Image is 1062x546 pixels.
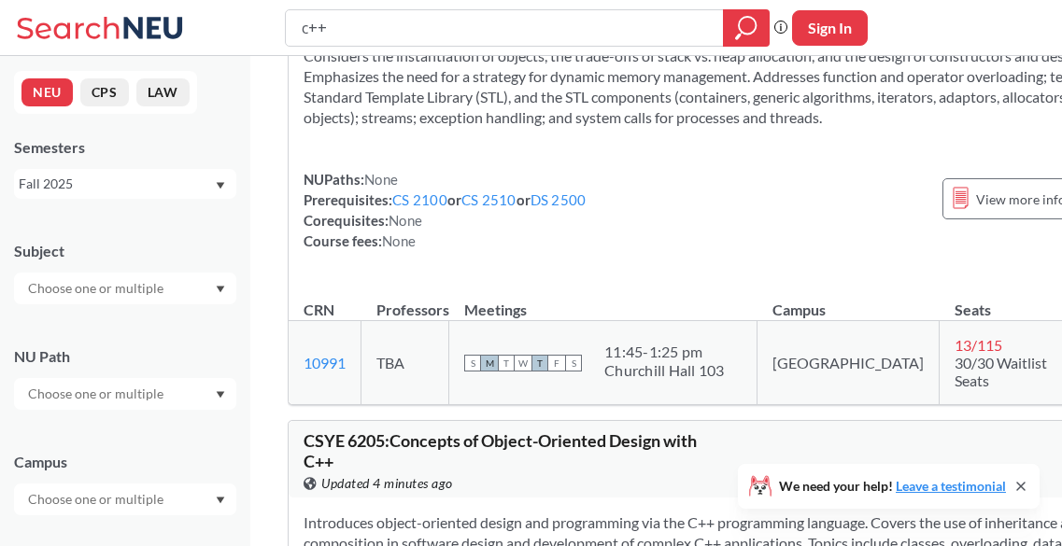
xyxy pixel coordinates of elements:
span: W [515,355,531,371]
span: S [464,355,481,371]
span: 30/30 Waitlist Seats [955,354,1047,389]
div: 11:45 - 1:25 pm [604,343,725,361]
button: NEU [21,78,73,106]
span: None [364,171,398,188]
div: Semesters [14,137,236,158]
div: CRN [304,300,334,320]
button: LAW [136,78,190,106]
span: None [382,232,416,249]
div: magnifying glass [723,9,770,47]
svg: Dropdown arrow [216,286,225,293]
a: CS 2510 [461,191,517,208]
div: Fall 2025Dropdown arrow [14,169,236,199]
button: Sign In [792,10,868,46]
input: Choose one or multiple [19,383,176,405]
span: None [389,212,422,229]
th: Meetings [449,281,758,321]
div: Subject [14,241,236,261]
span: F [548,355,565,371]
input: Class, professor, course number, "phrase" [300,12,710,44]
a: DS 2500 [531,191,587,208]
svg: Dropdown arrow [216,497,225,504]
div: Dropdown arrow [14,378,236,410]
svg: Dropdown arrow [216,391,225,399]
div: Campus [14,452,236,472]
svg: Dropdown arrow [216,182,225,189]
div: Dropdown arrow [14,483,236,515]
th: Professors [361,281,449,321]
td: TBA [361,321,449,405]
span: 13 / 115 [955,336,1002,354]
span: M [481,355,498,371]
a: CS 2100 [392,191,447,208]
span: S [565,355,582,371]
input: Choose one or multiple [19,277,176,300]
span: T [498,355,515,371]
span: T [531,355,548,371]
span: Updated 4 minutes ago [321,473,453,494]
svg: magnifying glass [735,15,758,41]
a: 10991 [304,354,346,371]
div: Churchill Hall 103 [604,361,725,380]
div: NU Path [14,346,236,367]
div: NUPaths: Prerequisites: or or Corequisites: Course fees: [304,169,586,251]
input: Choose one or multiple [19,488,176,511]
span: CSYE 6205 : Concepts of Object-Oriented Design with C++ [304,430,697,471]
a: Leave a testimonial [896,478,1006,494]
td: [GEOGRAPHIC_DATA] [758,321,940,405]
div: Dropdown arrow [14,273,236,304]
span: We need your help! [779,480,1006,493]
button: CPS [80,78,129,106]
div: Fall 2025 [19,174,214,194]
th: Campus [758,281,940,321]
